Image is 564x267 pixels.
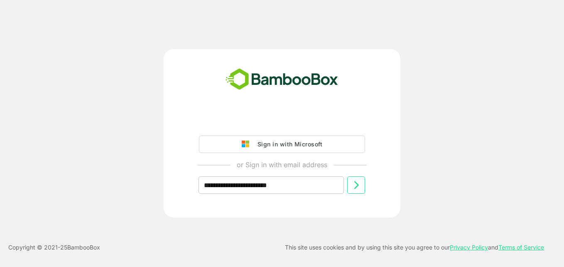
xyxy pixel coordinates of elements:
[242,141,253,148] img: google
[8,242,100,252] p: Copyright © 2021- 25 BambooBox
[195,112,369,131] iframe: Sign in with Google Button
[199,136,365,153] button: Sign in with Microsoft
[221,66,343,93] img: bamboobox
[253,139,322,150] div: Sign in with Microsoft
[498,244,544,251] a: Terms of Service
[285,242,544,252] p: This site uses cookies and by using this site you agree to our and
[237,160,327,170] p: or Sign in with email address
[450,244,488,251] a: Privacy Policy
